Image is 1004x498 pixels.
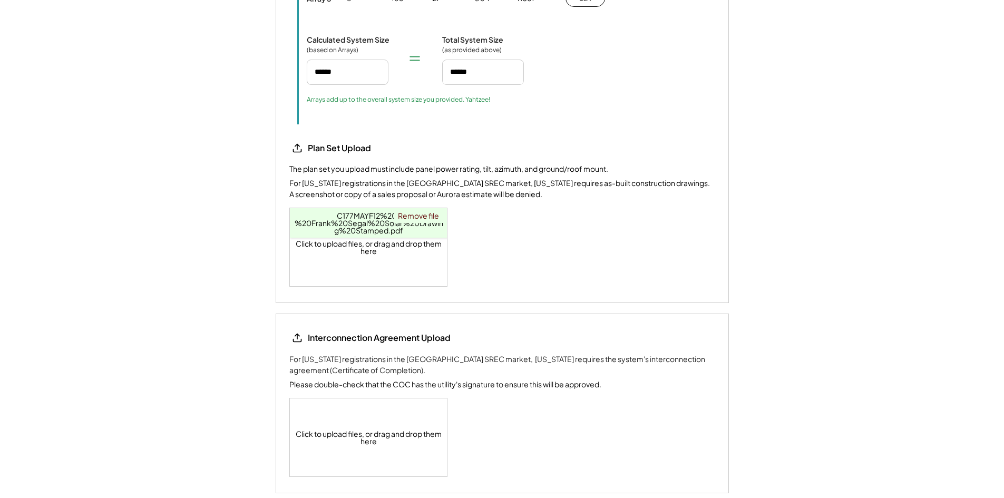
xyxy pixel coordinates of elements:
[289,354,715,376] div: For [US_STATE] registrations in the [GEOGRAPHIC_DATA] SREC market, [US_STATE] requires the system...
[307,95,490,104] div: Arrays add up to the overall system size you provided. Yahtzee!
[442,46,502,54] div: (as provided above)
[290,208,448,286] div: Click to upload files, or drag and drop them here
[295,211,443,235] a: C177MAYF12%20-%20Frank%20Segal%20Solar%20Drawing%20Stamped.pdf
[290,398,448,476] div: Click to upload files, or drag and drop them here
[289,178,715,200] div: For [US_STATE] registrations in the [GEOGRAPHIC_DATA] SREC market, [US_STATE] requires as-built c...
[308,143,413,154] div: Plan Set Upload
[308,332,451,344] div: Interconnection Agreement Upload
[289,379,601,390] div: Please double-check that the COC has the utility's signature to ensure this will be approved.
[289,164,608,174] div: The plan set you upload must include panel power rating, tilt, azimuth, and ground/roof mount.
[307,35,389,44] div: Calculated System Size
[394,208,443,223] a: Remove file
[307,46,359,54] div: (based on Arrays)
[442,35,503,44] div: Total System Size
